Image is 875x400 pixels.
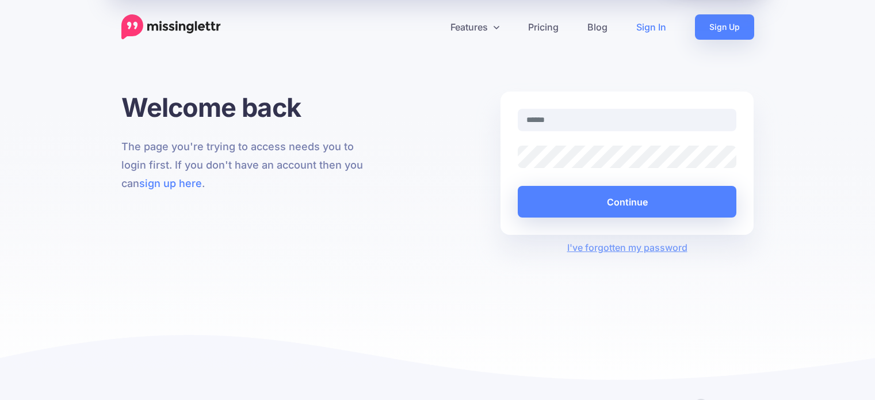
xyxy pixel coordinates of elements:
[695,14,754,40] a: Sign Up
[518,186,737,218] button: Continue
[567,242,687,253] a: I've forgotten my password
[573,14,622,40] a: Blog
[121,138,375,193] p: The page you're trying to access needs you to login first. If you don't have an account then you ...
[121,92,375,123] h1: Welcome back
[514,14,573,40] a: Pricing
[436,14,514,40] a: Features
[622,14,681,40] a: Sign In
[139,177,202,189] a: sign up here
